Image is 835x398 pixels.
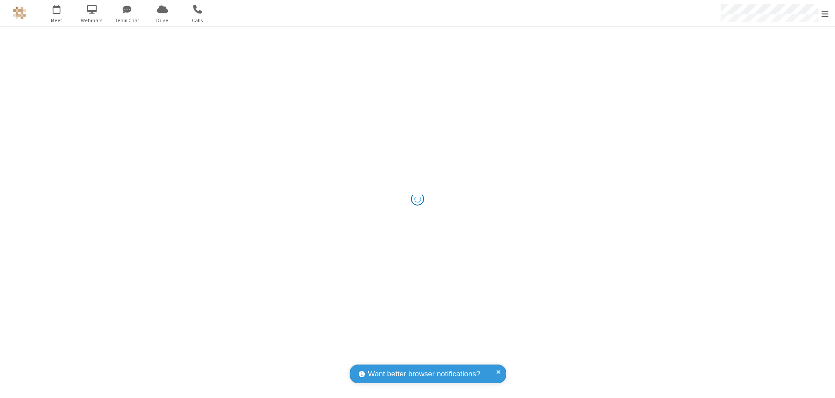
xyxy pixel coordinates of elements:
[40,17,73,24] span: Meet
[76,17,108,24] span: Webinars
[146,17,179,24] span: Drive
[13,7,26,20] img: QA Selenium DO NOT DELETE OR CHANGE
[368,368,480,380] span: Want better browser notifications?
[111,17,144,24] span: Team Chat
[181,17,214,24] span: Calls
